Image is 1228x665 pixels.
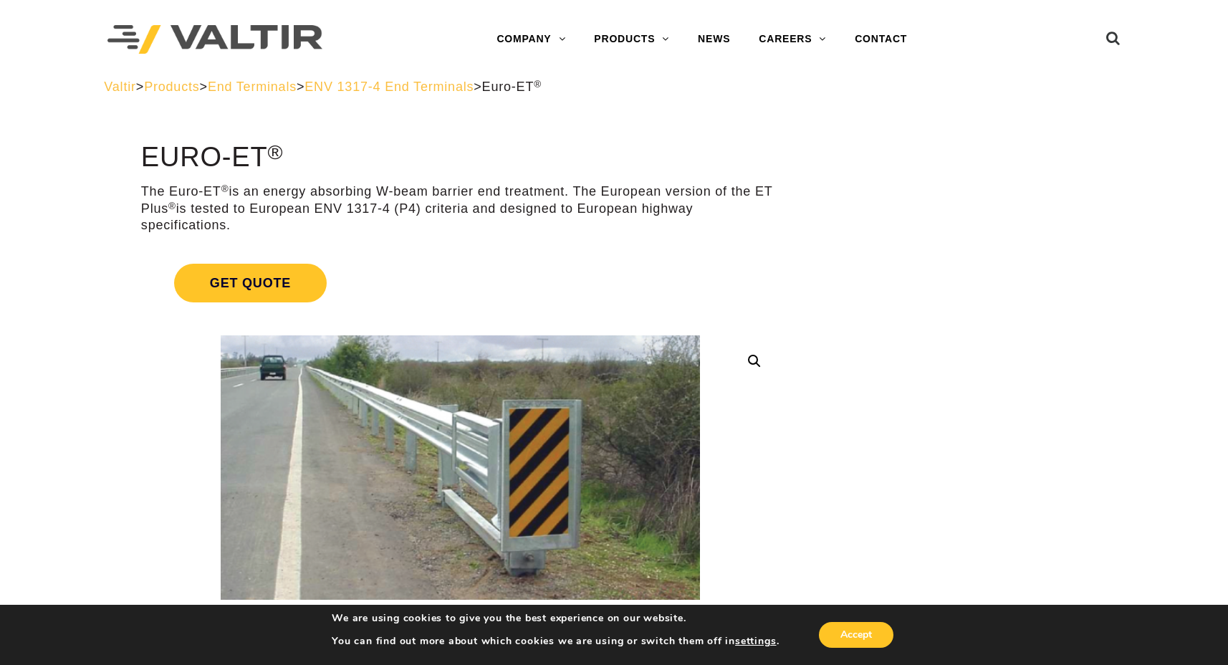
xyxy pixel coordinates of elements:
p: You can find out more about which cookies we are using or switch them off in . [332,635,779,648]
span: Euro-ET [482,80,542,94]
a: Get Quote [141,247,780,320]
span: Get Quote [174,264,327,302]
img: Valtir [107,25,322,54]
sup: ® [534,79,542,90]
a: CAREERS [744,25,840,54]
button: Accept [819,622,893,648]
a: Valtir [104,80,135,94]
sup: ® [267,140,283,163]
a: ENV 1317-4 End Terminals [304,80,474,94]
a: PRODUCTS [580,25,683,54]
a: NEWS [683,25,744,54]
p: The Euro-ET is an energy absorbing W-beam barrier end treatment. The European version of the ET P... [141,183,780,234]
sup: ® [221,183,229,194]
div: > > > > [104,79,1123,95]
a: COMPANY [482,25,580,54]
h1: Euro-ET [141,143,780,173]
a: CONTACT [840,25,921,54]
button: settings [735,635,776,648]
sup: ® [168,201,176,211]
p: We are using cookies to give you the best experience on our website. [332,612,779,625]
a: Products [144,80,199,94]
a: End Terminals [208,80,297,94]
